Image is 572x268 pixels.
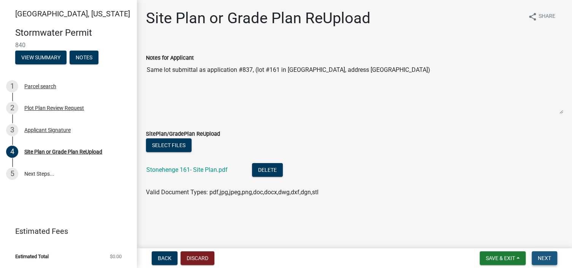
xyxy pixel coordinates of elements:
a: Estimated Fees [6,224,125,239]
span: $0.00 [110,254,122,259]
span: Valid Document Types: pdf,jpg,jpeg,png,doc,docx,dwg,dxf,dgn,stl [146,189,318,196]
button: Save & Exit [480,251,526,265]
div: 3 [6,124,18,136]
span: Save & Exit [486,255,515,261]
span: Share [539,12,555,21]
div: Parcel search [24,84,56,89]
div: Plot Plan Review Request [24,105,84,111]
div: 2 [6,102,18,114]
button: Discard [181,251,214,265]
div: 1 [6,80,18,92]
button: Select files [146,138,192,152]
div: Applicant Signature [24,127,71,133]
button: Back [152,251,177,265]
div: 5 [6,168,18,180]
button: Notes [70,51,98,64]
textarea: Same lot submittal as application #837, (lot #161 in [GEOGRAPHIC_DATA], address [GEOGRAPHIC_DATA]) [146,62,563,114]
button: View Summary [15,51,67,64]
h1: Site Plan or Grade Plan ReUpload [146,9,371,27]
span: Next [538,255,551,261]
button: Delete [252,163,283,177]
wm-modal-confirm: Summary [15,55,67,61]
div: 4 [6,146,18,158]
label: Notes for Applicant [146,56,194,61]
label: SitePlan/GradePlan ReUpload [146,132,220,137]
button: Next [532,251,557,265]
wm-modal-confirm: Notes [70,55,98,61]
div: Site Plan or Grade Plan ReUpload [24,149,102,154]
span: 840 [15,41,122,49]
span: Back [158,255,171,261]
button: shareShare [522,9,561,24]
span: Estimated Total [15,254,49,259]
h4: Stormwater Permit [15,27,131,38]
i: share [528,12,537,21]
a: Stonehenge 161- Site Plan.pdf [146,166,228,173]
span: [GEOGRAPHIC_DATA], [US_STATE] [15,9,130,18]
wm-modal-confirm: Delete Document [252,167,283,174]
